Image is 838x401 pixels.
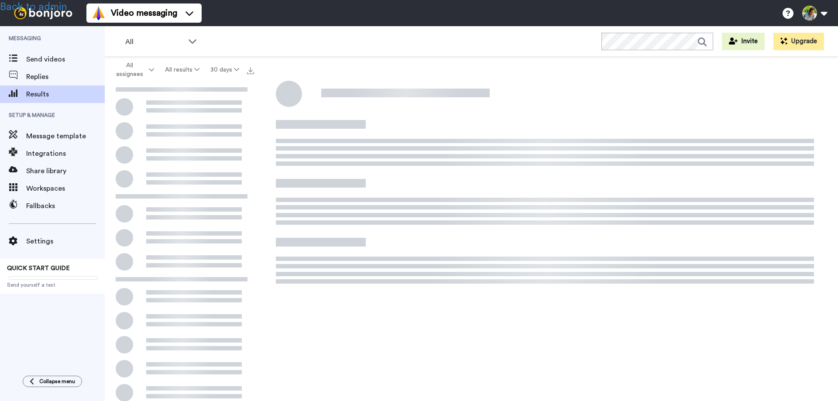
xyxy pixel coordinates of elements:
button: Invite [722,33,765,50]
span: Send yourself a test [7,281,98,288]
button: 30 days [205,62,244,78]
span: Fallbacks [26,201,105,211]
span: QUICK START GUIDE [7,265,70,271]
button: All assignees [106,58,160,82]
span: Replies [26,72,105,82]
span: Workspaces [26,183,105,194]
span: Collapse menu [39,378,75,385]
span: Message template [26,131,105,141]
img: vm-color.svg [92,6,106,20]
span: Video messaging [111,7,177,19]
button: Export all results that match these filters now. [244,63,257,76]
span: Integrations [26,148,105,159]
span: Settings [26,236,105,247]
span: Results [26,89,105,99]
button: Collapse menu [23,376,82,387]
span: Share library [26,166,105,176]
span: Send videos [26,54,105,65]
img: export.svg [247,67,254,74]
span: All [125,37,184,47]
span: All assignees [112,61,147,79]
button: Upgrade [773,33,824,50]
button: All results [160,62,205,78]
